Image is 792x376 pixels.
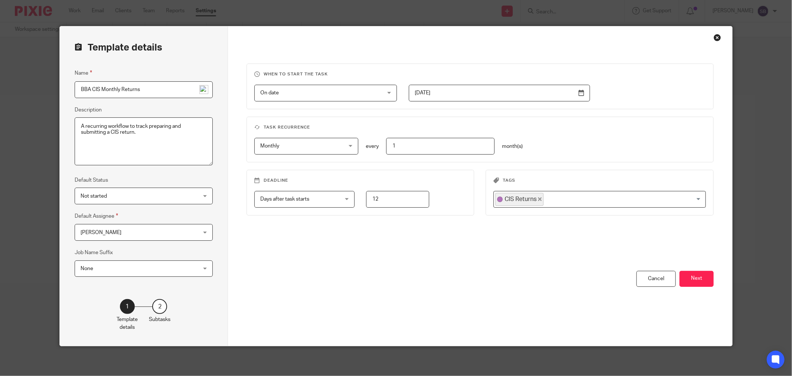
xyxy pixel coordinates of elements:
span: CIS Returns [505,195,537,203]
span: None [81,266,93,271]
input: Search for option [544,193,701,206]
div: Close this dialog window [714,34,721,41]
label: Job Name Suffix [75,249,113,256]
label: Default Status [75,176,108,184]
span: Not started [81,194,107,199]
textarea: A recurring workflow to track preparing and submitting a CIS return. [75,117,213,166]
p: Template details [117,316,138,331]
div: 1 [120,299,135,314]
p: every [366,143,379,150]
span: Days after task starts [260,197,309,202]
img: npw-badge-icon-locked.svg [199,85,208,94]
label: Default Assignee [75,212,118,220]
label: Description [75,106,102,114]
h3: When to start the task [254,71,706,77]
span: On date [260,90,279,95]
h3: Task recurrence [254,124,706,130]
p: Subtasks [149,316,170,323]
span: Monthly [260,143,279,149]
button: Deselect CIS Returns [538,197,542,201]
h3: Tags [493,178,706,184]
div: 2 [152,299,167,314]
div: Search for option [493,191,706,208]
span: month(s) [502,144,523,149]
button: Next [679,271,714,287]
div: Cancel [636,271,676,287]
h2: Template details [75,41,162,54]
label: Name [75,69,92,77]
h3: Deadline [254,178,467,184]
span: [PERSON_NAME] [81,230,121,235]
